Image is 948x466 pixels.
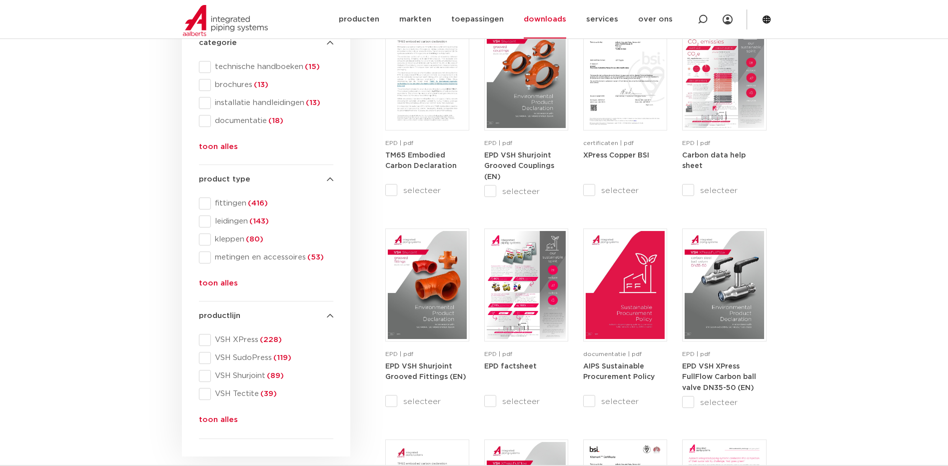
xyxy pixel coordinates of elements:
[199,37,333,49] h4: categorie
[388,20,467,128] img: TM65-Embodied-Carbon-Declaration-pdf.jpg
[586,231,665,339] img: Aips_A4Sustainable-Procurement-Policy_5011446_EN-pdf.jpg
[211,353,333,363] span: VSH SudoPress
[685,231,764,339] img: VSH-XPress-Carbon-BallValveDN35-50_A4EPD_5011435-_2024_1.0_EN-pdf.jpg
[272,354,291,361] span: (119)
[385,351,413,357] span: EPD | pdf
[583,151,649,159] a: XPress Copper BSI
[211,389,333,399] span: VSH Tectite
[248,217,269,225] span: (143)
[682,363,756,391] strong: EPD VSH XPress FullFlow Carbon ball valve DN35-50 (EN)
[484,152,554,180] strong: EPD VSH Shurjoint Grooved Couplings (EN)
[211,80,333,90] span: brochures
[211,62,333,72] span: technische handboeken
[211,198,333,208] span: fittingen
[211,234,333,244] span: kleppen
[583,140,634,146] span: certificaten | pdf
[304,99,320,106] span: (13)
[385,140,413,146] span: EPD | pdf
[682,351,710,357] span: EPD | pdf
[682,140,710,146] span: EPD | pdf
[487,231,566,339] img: Aips-EPD-A4Factsheet_NL-pdf.jpg
[484,363,537,370] strong: EPD factsheet
[199,277,238,293] button: toon alles
[484,351,512,357] span: EPD | pdf
[246,199,268,207] span: (416)
[484,140,512,146] span: EPD | pdf
[583,351,642,357] span: documentatie | pdf
[303,63,320,70] span: (15)
[252,81,268,88] span: (13)
[199,414,238,430] button: toon alles
[267,117,283,124] span: (18)
[199,233,333,245] div: kleppen(80)
[385,151,457,170] a: TM65 Embodied Carbon Declaration
[265,372,284,379] span: (89)
[682,396,766,408] label: selecteer
[211,98,333,108] span: installatie handleidingen
[211,216,333,226] span: leidingen
[199,370,333,382] div: VSH Shurjoint(89)
[306,253,324,261] span: (53)
[583,363,655,381] strong: AIPS Sustainable Procurement Policy
[388,231,467,339] img: VSH-Shurjoint-Grooved-Fittings_A4EPD_5011523_EN-pdf.jpg
[211,371,333,381] span: VSH Shurjoint
[484,185,568,197] label: selecteer
[258,336,282,343] span: (228)
[199,334,333,346] div: VSH XPress(228)
[199,388,333,400] div: VSH Tectite(39)
[586,20,665,128] img: XPress_Koper_BSI-pdf.jpg
[583,184,667,196] label: selecteer
[211,252,333,262] span: metingen en accessoires
[484,362,537,370] a: EPD factsheet
[385,363,466,381] strong: EPD VSH Shurjoint Grooved Fittings (EN)
[199,61,333,73] div: technische handboeken(15)
[199,173,333,185] h4: product type
[487,20,566,128] img: VSH-Shurjoint-Grooved-Couplings_A4EPD_5011512_EN-pdf.jpg
[244,235,263,243] span: (80)
[682,152,746,170] strong: Carbon data help sheet
[385,395,469,407] label: selecteer
[484,395,568,407] label: selecteer
[211,116,333,126] span: documentatie
[685,20,764,128] img: NL-Carbon-data-help-sheet-pdf.jpg
[259,390,277,397] span: (39)
[385,362,466,381] a: EPD VSH Shurjoint Grooved Fittings (EN)
[385,184,469,196] label: selecteer
[682,362,756,391] a: EPD VSH XPress FullFlow Carbon ball valve DN35-50 (EN)
[199,310,333,322] h4: productlijn
[682,184,766,196] label: selecteer
[199,115,333,127] div: documentatie(18)
[385,152,457,170] strong: TM65 Embodied Carbon Declaration
[199,197,333,209] div: fittingen(416)
[583,395,667,407] label: selecteer
[199,97,333,109] div: installatie handleidingen(13)
[583,362,655,381] a: AIPS Sustainable Procurement Policy
[484,151,554,180] a: EPD VSH Shurjoint Grooved Couplings (EN)
[583,152,649,159] strong: XPress Copper BSI
[199,251,333,263] div: metingen en accessoires(53)
[199,352,333,364] div: VSH SudoPress(119)
[199,79,333,91] div: brochures(13)
[682,151,746,170] a: Carbon data help sheet
[199,215,333,227] div: leidingen(143)
[199,141,238,157] button: toon alles
[211,335,333,345] span: VSH XPress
